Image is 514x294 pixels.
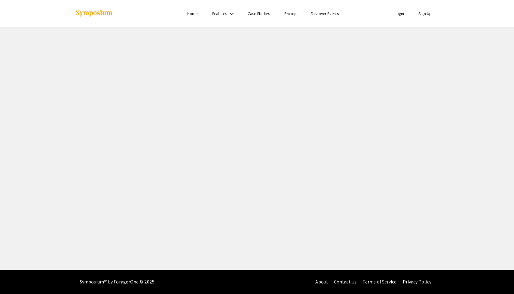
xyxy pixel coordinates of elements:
[248,11,270,16] a: Case Studies
[284,11,297,16] a: Pricing
[80,270,155,294] div: Symposium™ by ForagerOne © 2025
[395,11,404,16] a: Login
[75,9,113,17] img: Symposium by ForagerOne
[403,279,431,285] a: Privacy Policy
[334,279,356,285] a: Contact Us
[187,11,197,16] a: Home
[363,279,397,285] a: Terms of Service
[311,11,339,16] a: Discover Events
[212,11,227,16] a: Features
[315,279,328,285] a: About
[418,11,432,16] a: Sign Up
[228,10,235,17] mat-icon: Expand Features list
